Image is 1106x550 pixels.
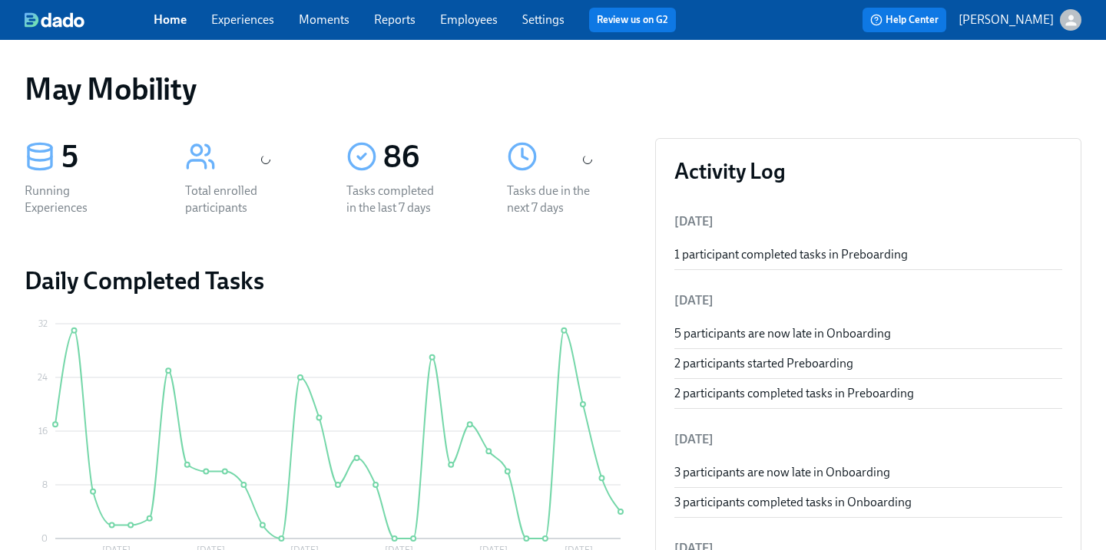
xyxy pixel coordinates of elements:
a: Employees [440,12,498,27]
tspan: 0 [41,533,48,544]
div: 2 participants completed tasks in Preboarding [674,385,1062,402]
div: 2 participants started Preboarding [674,355,1062,372]
div: Tasks completed in the last 7 days [346,183,445,216]
div: 5 participants are now late in Onboarding [674,325,1062,342]
button: Help Center [863,8,946,32]
h3: Activity Log [674,157,1062,185]
a: Settings [522,12,565,27]
img: dado [25,12,84,28]
span: Help Center [870,12,939,28]
div: 1 participant completed tasks in Preboarding [674,246,1062,263]
h2: Daily Completed Tasks [25,265,631,296]
a: Moments [299,12,349,27]
div: 5 [61,138,148,176]
tspan: 32 [38,318,48,329]
tspan: 24 [38,372,48,383]
li: [DATE] [674,282,1062,319]
li: [DATE] [674,421,1062,458]
tspan: 16 [38,426,48,436]
p: [PERSON_NAME] [959,12,1054,28]
div: Total enrolled participants [185,183,283,216]
div: 86 [383,138,470,176]
a: Reports [374,12,416,27]
div: Tasks due in the next 7 days [507,183,605,216]
a: Home [154,12,187,27]
button: [PERSON_NAME] [959,9,1081,31]
button: Review us on G2 [589,8,676,32]
span: [DATE] [674,214,714,229]
a: dado [25,12,154,28]
tspan: 8 [42,479,48,490]
a: Experiences [211,12,274,27]
div: 3 participants are now late in Onboarding [674,464,1062,481]
a: Review us on G2 [597,12,668,28]
div: Running Experiences [25,183,123,216]
h1: May Mobility [25,71,196,107]
div: 3 participants completed tasks in Onboarding [674,494,1062,511]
